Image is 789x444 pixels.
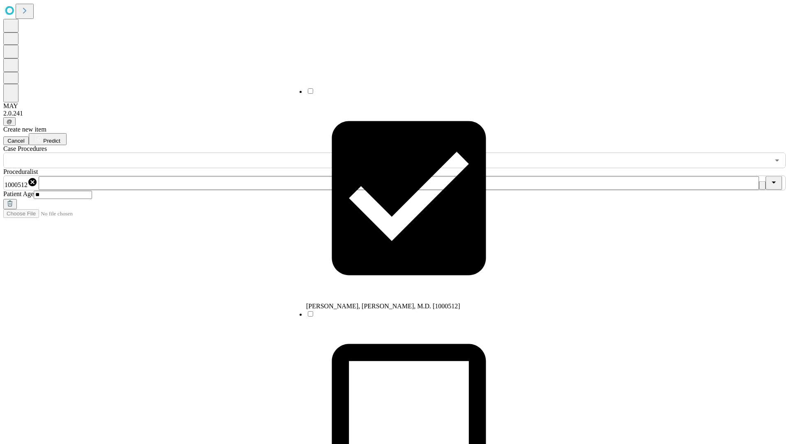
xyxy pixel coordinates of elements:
[43,138,60,144] span: Predict
[29,133,67,145] button: Predict
[5,181,28,188] span: 1000512
[306,303,460,310] span: [PERSON_NAME], [PERSON_NAME], M.D. [1000512]
[3,117,16,126] button: @
[3,126,46,133] span: Create new item
[7,138,25,144] span: Cancel
[5,177,37,189] div: 1000512
[3,145,47,152] span: Scheduled Procedure
[771,155,783,166] button: Open
[759,181,766,190] button: Clear
[3,110,786,117] div: 2.0.241
[3,190,34,197] span: Patient Age
[7,118,12,125] span: @
[766,176,782,190] button: Close
[3,102,786,110] div: MAY
[3,136,29,145] button: Cancel
[3,168,38,175] span: Proceduralist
